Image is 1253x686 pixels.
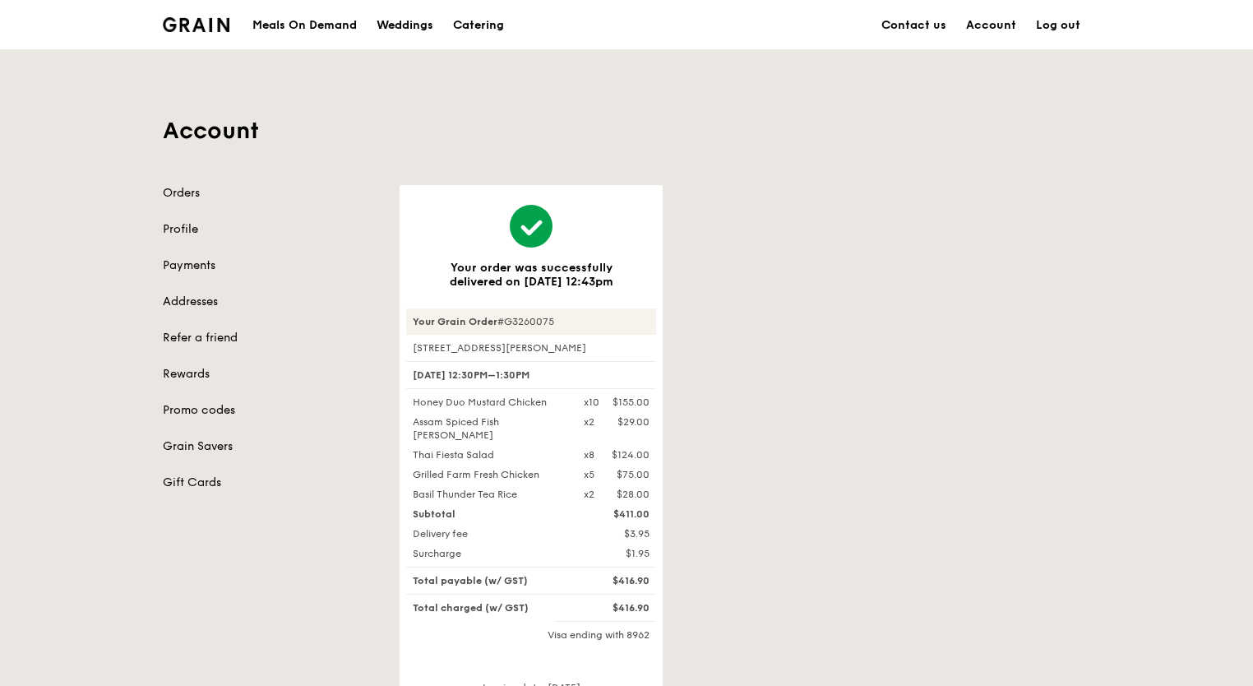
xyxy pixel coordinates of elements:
div: [DATE] 12:30PM–1:30PM [406,361,656,389]
h1: Account [163,116,1090,146]
div: $411.00 [574,508,659,521]
strong: Your Grain Order [413,316,497,327]
div: $416.90 [574,574,659,587]
div: Delivery fee [403,527,574,540]
div: Catering [453,1,504,50]
a: Addresses [163,294,380,310]
div: x2 [584,415,594,429]
img: Grain [163,17,229,32]
a: Refer a friend [163,330,380,346]
div: Total charged (w/ GST) [403,601,574,614]
a: Log out [1026,1,1090,50]
div: Honey Duo Mustard Chicken [403,396,574,409]
a: Orders [163,185,380,202]
h3: Your order was successfully delivered on [DATE] 12:43pm [426,261,636,289]
div: $1.95 [574,547,659,560]
div: $75.00 [617,468,650,481]
div: x5 [584,468,594,481]
div: x10 [584,396,599,409]
div: Surcharge [403,547,574,560]
div: $28.00 [617,488,650,501]
div: $29.00 [617,415,650,429]
a: Gift Cards [163,475,380,491]
img: icon-bigtick-success.32661cc0.svg [510,205,553,248]
div: Assam Spiced Fish [PERSON_NAME] [403,415,574,442]
div: x2 [584,488,594,501]
div: Weddings [377,1,433,50]
div: $124.00 [612,448,650,461]
div: Subtotal [403,508,574,521]
a: Weddings [367,1,443,50]
a: Rewards [163,366,380,382]
a: Account [956,1,1026,50]
div: $3.95 [574,527,659,540]
a: Catering [443,1,514,50]
a: Profile [163,221,380,238]
a: Grain Savers [163,438,380,455]
a: Payments [163,257,380,274]
a: Contact us [872,1,956,50]
div: Meals On Demand [252,1,357,50]
div: $416.90 [574,601,659,614]
div: Visa ending with 8962 [406,628,656,642]
div: x8 [584,448,594,461]
div: #G3260075 [406,308,656,335]
div: Grilled Farm Fresh Chicken [403,468,574,481]
div: [STREET_ADDRESS][PERSON_NAME] [406,341,656,355]
div: $155.00 [613,396,650,409]
span: Total payable (w/ GST) [413,575,528,586]
div: Basil Thunder Tea Rice [403,488,574,501]
a: Promo codes [163,402,380,419]
div: Thai Fiesta Salad [403,448,574,461]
